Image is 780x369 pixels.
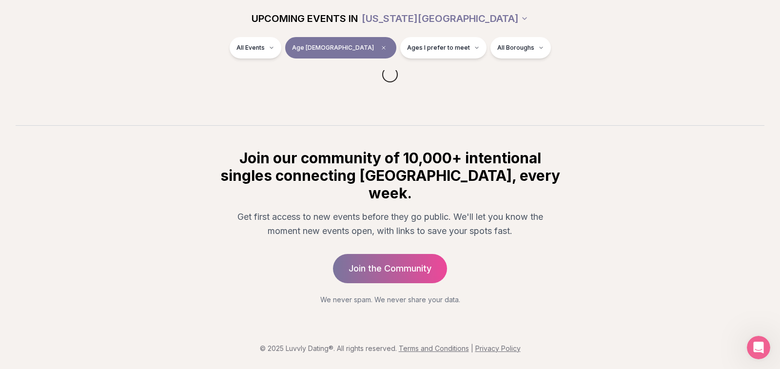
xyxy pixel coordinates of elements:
[285,37,396,58] button: Age [DEMOGRAPHIC_DATA]Clear age
[747,336,770,359] iframe: Intercom live chat
[236,44,265,52] span: All Events
[333,254,447,283] a: Join the Community
[226,210,554,238] p: Get first access to new events before they go public. We'll let you know the moment new events op...
[407,44,470,52] span: Ages I prefer to meet
[471,344,473,352] span: |
[400,37,487,58] button: Ages I prefer to meet
[378,42,390,54] span: Clear age
[230,37,281,58] button: All Events
[497,44,534,52] span: All Boroughs
[475,344,521,352] a: Privacy Policy
[218,149,562,202] h2: Join our community of 10,000+ intentional singles connecting [GEOGRAPHIC_DATA], every week.
[362,8,528,29] button: [US_STATE][GEOGRAPHIC_DATA]
[399,344,469,352] a: Terms and Conditions
[490,37,551,58] button: All Boroughs
[252,12,358,25] span: UPCOMING EVENTS IN
[8,344,772,353] p: © 2025 Luvvly Dating®. All rights reserved.
[292,44,374,52] span: Age [DEMOGRAPHIC_DATA]
[218,295,562,305] p: We never spam. We never share your data.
